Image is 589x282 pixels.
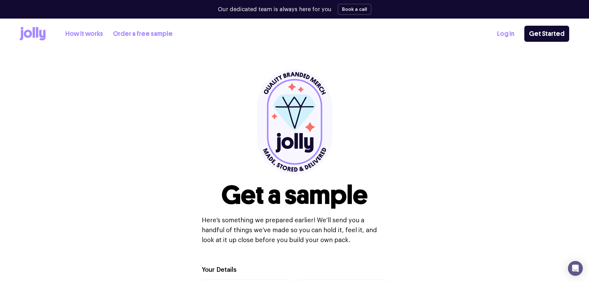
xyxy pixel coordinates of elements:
p: Our dedicated team is always here for you [218,5,331,14]
a: Log In [497,29,514,39]
p: Here’s something we prepared earlier! We’ll send you a handful of things we’ve made so you can ho... [202,215,388,245]
a: How it works [65,29,103,39]
div: Open Intercom Messenger [568,261,583,276]
a: Get Started [524,26,569,42]
button: Book a call [338,4,371,15]
a: Order a free sample [113,29,173,39]
h1: Get a sample [221,182,368,208]
label: Your Details [202,266,236,275]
